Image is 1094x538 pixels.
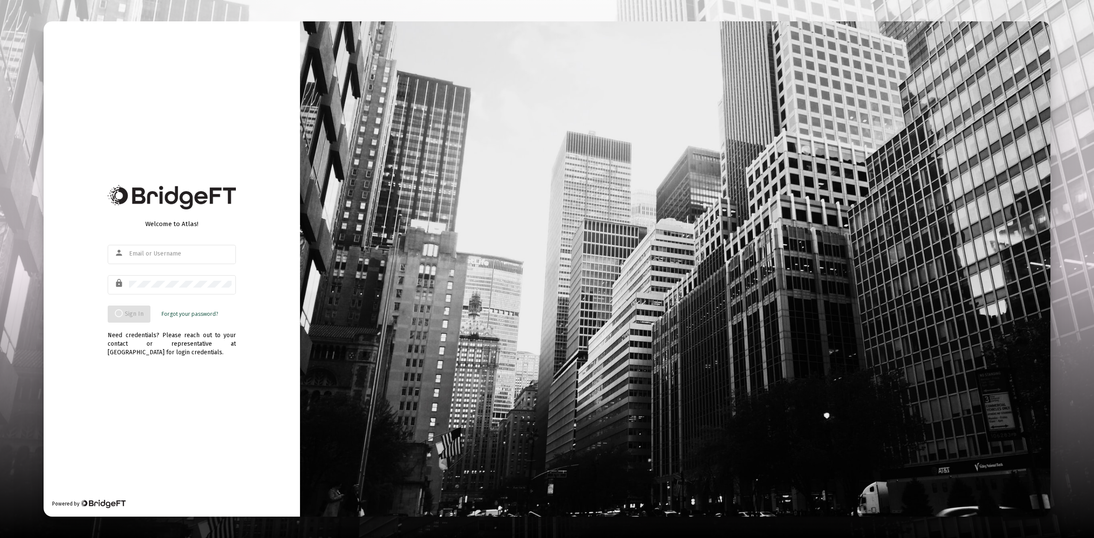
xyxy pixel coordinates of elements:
mat-icon: person [115,248,125,258]
mat-icon: lock [115,278,125,288]
a: Forgot your password? [162,310,218,318]
input: Email or Username [129,250,232,257]
div: Powered by [52,500,125,508]
div: Need credentials? Please reach out to your contact or representative at [GEOGRAPHIC_DATA] for log... [108,323,236,357]
img: Bridge Financial Technology Logo [80,500,125,508]
span: Sign In [115,310,144,318]
img: Bridge Financial Technology Logo [108,185,236,209]
button: Sign In [108,306,150,323]
div: Welcome to Atlas! [108,220,236,228]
